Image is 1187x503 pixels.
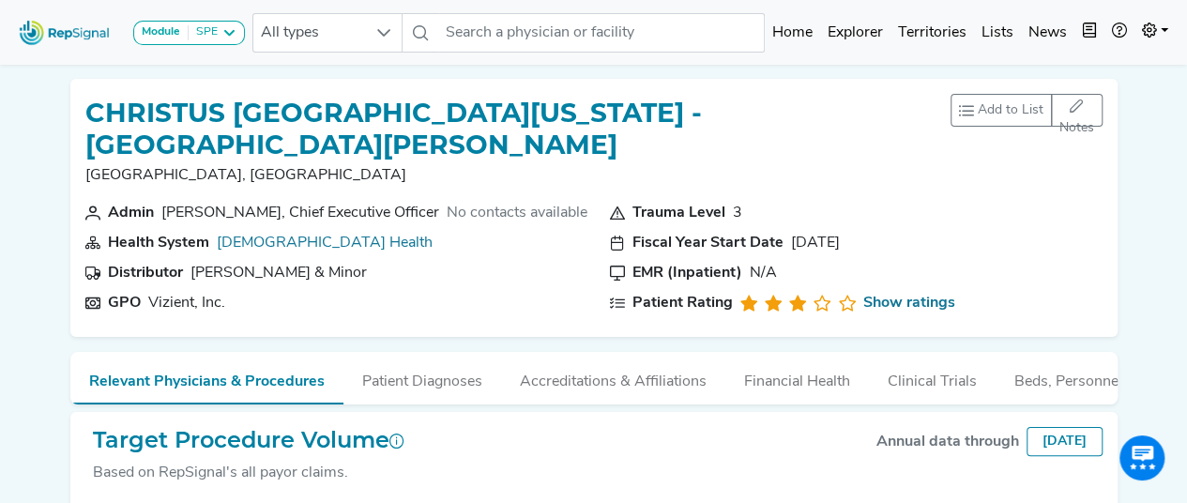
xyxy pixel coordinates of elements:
[70,352,343,404] button: Relevant Physicians & Procedures
[869,352,996,403] button: Clinical Trials
[1021,14,1074,52] a: News
[632,262,742,284] div: EMR (Inpatient)
[632,292,733,314] div: Patient Rating
[217,236,433,251] a: [DEMOGRAPHIC_DATA] Health
[217,232,433,254] div: CHRISTUS Health
[765,14,820,52] a: Home
[438,13,765,53] input: Search a physician or facility
[190,262,367,284] div: Owens & Minor
[1059,121,1094,135] span: Notes
[750,262,777,284] div: N/A
[951,94,1052,127] button: Add to List
[978,100,1043,120] span: Add to List
[189,25,218,40] div: SPE
[890,14,974,52] a: Territories
[632,202,725,224] div: Trauma Level
[343,352,501,403] button: Patient Diagnoses
[1027,427,1103,456] div: [DATE]
[93,462,404,484] div: Based on RepSignal's all payor claims.
[820,14,890,52] a: Explorer
[161,202,439,224] div: Paul Trevino, Chief Executive Officer
[142,26,180,38] strong: Module
[253,14,366,52] span: All types
[725,352,869,403] button: Financial Health
[501,352,725,403] button: Accreditations & Affiliations
[1051,94,1103,127] button: Notes
[148,292,225,314] div: Vizient, Inc.
[974,14,1021,52] a: Lists
[85,98,951,160] h1: CHRISTUS [GEOGRAPHIC_DATA][US_STATE] - [GEOGRAPHIC_DATA][PERSON_NAME]
[93,427,404,454] h2: Target Procedure Volume
[632,232,784,254] div: Fiscal Year Start Date
[733,202,742,224] div: 3
[85,164,951,187] p: [GEOGRAPHIC_DATA], [GEOGRAPHIC_DATA]
[108,232,209,254] div: Health System
[1074,14,1104,52] button: Intel Book
[108,292,141,314] div: GPO
[108,202,154,224] div: Admin
[863,292,955,314] a: Show ratings
[876,431,1019,453] div: Annual data through
[951,94,1103,127] div: toolbar
[108,262,183,284] div: Distributor
[791,232,840,254] div: [DATE]
[447,202,587,224] div: No contacts available
[133,21,245,45] button: ModuleSPE
[161,202,439,224] div: [PERSON_NAME], Chief Executive Officer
